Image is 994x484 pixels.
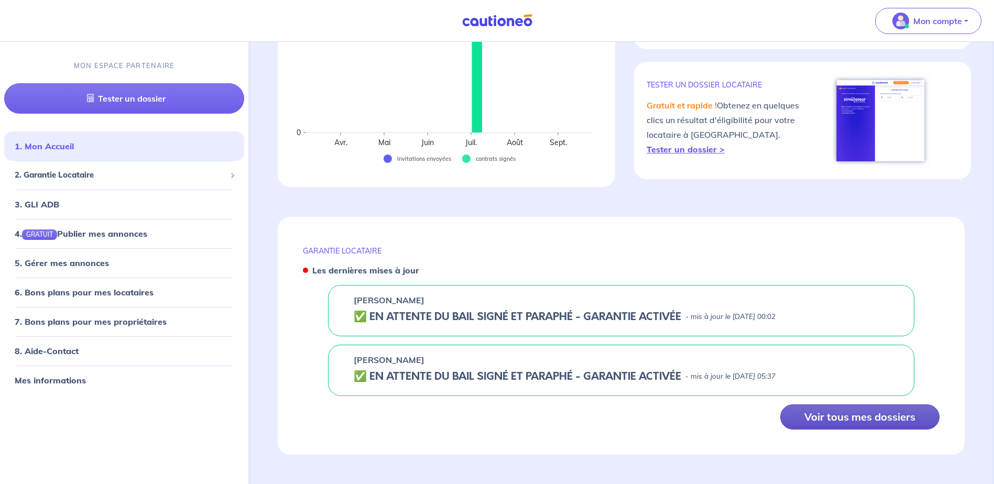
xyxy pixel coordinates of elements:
p: Mon compte [913,15,962,27]
a: Tester un dossier > [647,144,725,155]
strong: Les dernières mises à jour [312,265,419,276]
text: Août [507,138,523,147]
a: 8. Aide-Contact [15,346,79,356]
div: 4.GRATUITPublier mes annonces [4,223,244,244]
p: GARANTIE LOCATAIRE [303,246,940,256]
div: 2. Garantie Locataire [4,166,244,186]
div: 7. Bons plans pour mes propriétaires [4,311,244,332]
text: Sept. [550,138,567,147]
a: 6. Bons plans pour mes locataires [15,287,154,298]
button: Voir tous mes dossiers [780,404,940,430]
img: Cautioneo [458,14,537,27]
p: - mis à jour le [DATE] 05:37 [685,371,775,382]
a: 7. Bons plans pour mes propriétaires [15,316,167,327]
h5: ✅️️️ EN ATTENTE DU BAIL SIGNÉ ET PARAPHÉ - GARANTIE ACTIVÉE [354,311,681,323]
div: 8. Aide-Contact [4,340,244,361]
p: Obtenez en quelques clics un résultat d'éligibilité pour votre locataire à [GEOGRAPHIC_DATA]. [647,98,802,157]
div: 3. GLI ADB [4,194,244,215]
img: illu_account_valid_menu.svg [892,13,909,29]
div: state: CONTRACT-SIGNED, Context: NOT-LESSOR,IS-GL-CAUTION [354,370,889,383]
a: 1. Mon Accueil [15,141,74,152]
p: [PERSON_NAME] [354,354,424,366]
text: Juil. [465,138,477,147]
a: 3. GLI ADB [15,199,59,210]
span: 2. Garantie Locataire [15,170,226,182]
a: 4.GRATUITPublier mes annonces [15,228,147,239]
div: 1. Mon Accueil [4,136,244,157]
div: Mes informations [4,370,244,391]
p: MON ESPACE PARTENAIRE [74,61,175,71]
p: [PERSON_NAME] [354,294,424,306]
div: state: CONTRACT-SIGNED, Context: NOT-LESSOR,IS-GL-CAUTION [354,311,889,323]
img: simulateur.png [831,74,930,167]
text: Mai [378,138,390,147]
text: 0 [297,128,301,137]
em: Gratuit et rapide ! [647,100,717,111]
a: 5. Gérer mes annonces [15,258,109,268]
h5: ✅️️️ EN ATTENTE DU BAIL SIGNÉ ET PARAPHÉ - GARANTIE ACTIVÉE [354,370,681,383]
text: Juin [421,138,434,147]
p: TESTER un dossier locataire [647,80,802,90]
button: illu_account_valid_menu.svgMon compte [875,8,981,34]
div: 5. Gérer mes annonces [4,252,244,273]
p: - mis à jour le [DATE] 00:02 [685,312,775,322]
div: 6. Bons plans pour mes locataires [4,282,244,303]
a: Tester un dossier [4,84,244,114]
text: Avr. [334,138,347,147]
a: Mes informations [15,375,86,386]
